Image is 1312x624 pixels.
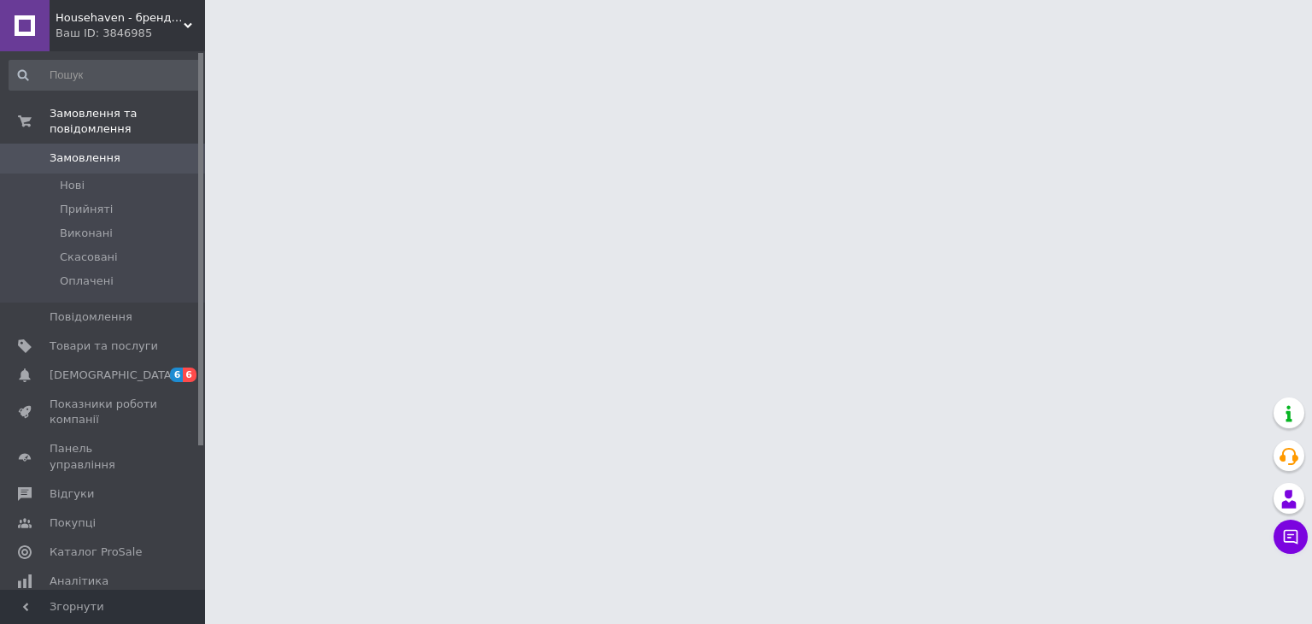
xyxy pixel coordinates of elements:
span: Каталог ProSale [50,545,142,560]
span: 6 [170,368,184,382]
button: Чат з покупцем [1274,520,1308,554]
span: Покупці [50,515,96,531]
span: Оплачені [60,274,114,289]
span: Показники роботи компанії [50,397,158,427]
span: Аналітика [50,574,108,589]
span: Замовлення [50,150,120,166]
span: 6 [183,368,196,382]
span: Скасовані [60,250,118,265]
span: [DEMOGRAPHIC_DATA] [50,368,176,383]
span: Товари та послуги [50,338,158,354]
input: Пошук [9,60,202,91]
span: Househaven - брендовий інтернет-магазин [56,10,184,26]
span: Нові [60,178,85,193]
span: Замовлення та повідомлення [50,106,205,137]
span: Виконані [60,226,113,241]
span: Повідомлення [50,309,132,325]
div: Ваш ID: 3846985 [56,26,205,41]
span: Панель управління [50,441,158,472]
span: Прийняті [60,202,113,217]
span: Відгуки [50,486,94,502]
